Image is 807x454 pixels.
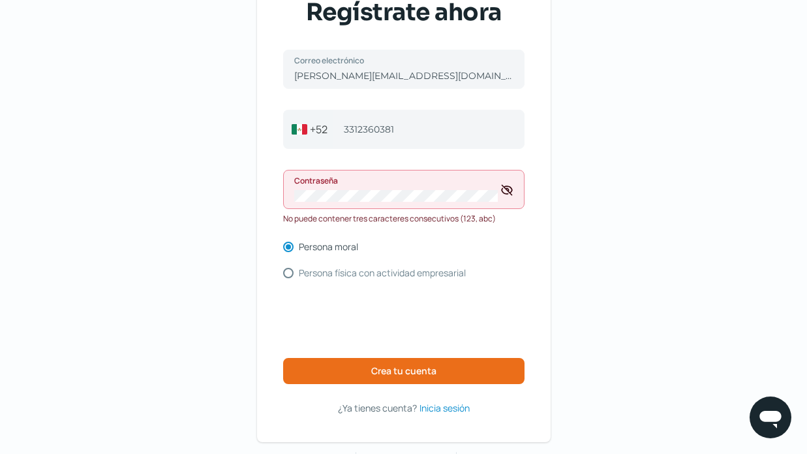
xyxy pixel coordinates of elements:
span: +52 [310,122,327,137]
label: Contraseña [294,175,500,186]
label: Persona moral [299,242,358,251]
img: chatIcon [757,404,784,430]
a: Inicia sesión [419,400,470,416]
label: Persona física con actividad empresarial [299,268,466,278]
label: Correo electrónico [294,55,500,66]
span: Crea tu cuenta [371,366,436,376]
span: No puede contener tres caracteres consecutivos (123, abc) [283,212,496,226]
iframe: reCAPTCHA [305,294,503,345]
span: ¿Ya tienes cuenta? [338,402,417,414]
button: Crea tu cuenta [283,358,525,384]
